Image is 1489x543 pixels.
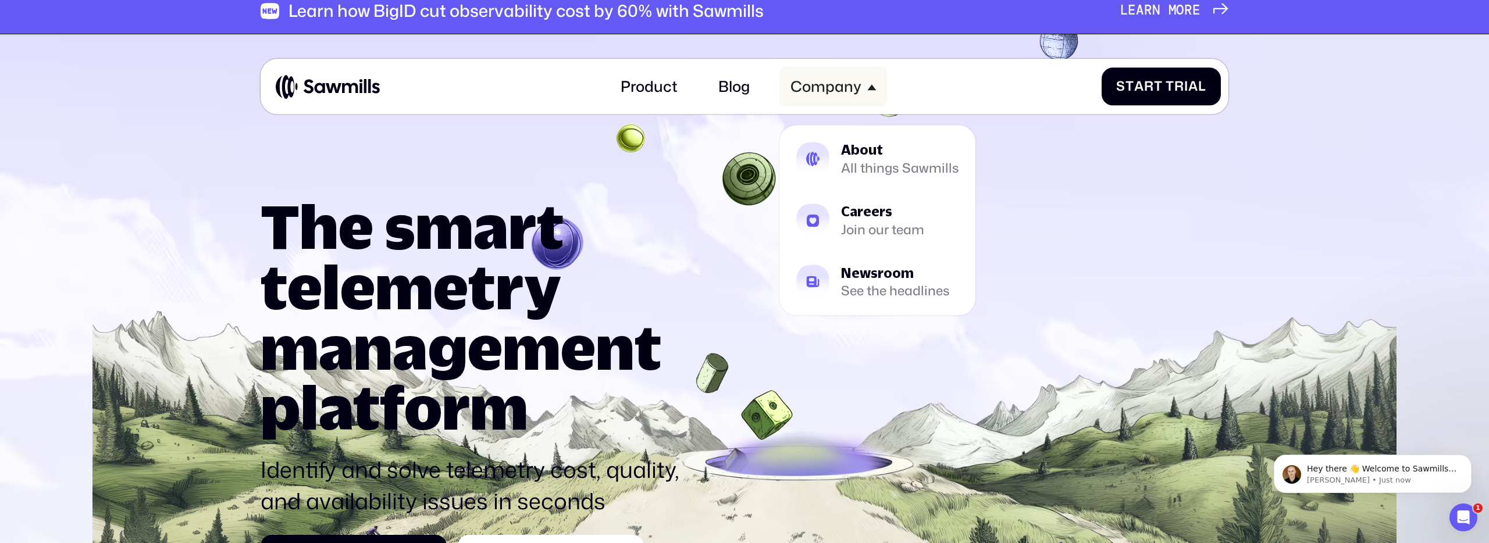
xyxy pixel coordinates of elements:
span: r [1184,3,1192,19]
span: t [1125,79,1134,95]
a: StartTrial [1102,67,1221,105]
h1: The smart telemetry management platform [261,196,692,437]
p: Identify and solve telemetry cost, quality, and availability issues in seconds [261,454,692,517]
div: Company [779,67,887,107]
span: i [1184,79,1188,95]
iframe: Intercom notifications message [1256,430,1489,512]
span: n [1152,3,1160,19]
span: e [1192,3,1201,19]
span: r [1174,79,1184,95]
a: CareersJoin our team [785,192,970,248]
a: AboutAll things Sawmills [785,131,970,187]
div: Join our team [841,224,924,235]
span: r [1144,79,1154,95]
span: a [1134,79,1144,95]
span: 1 [1473,503,1483,513]
a: NewsroomSee the headlines [785,253,970,309]
span: o [1176,3,1184,19]
span: t [1154,79,1163,95]
span: S [1116,79,1125,95]
a: Learnmore [1120,3,1228,19]
span: a [1188,79,1198,95]
span: T [1166,79,1174,95]
div: Careers [841,205,924,218]
span: a [1136,3,1144,19]
div: Learn how BigID cut observability cost by 60% with Sawmills [288,1,764,21]
div: Company [790,78,861,96]
div: See the headlines [841,285,950,297]
a: Product [609,67,688,107]
a: Blog [707,67,761,107]
iframe: Intercom live chat [1449,503,1477,531]
div: About [841,144,959,157]
span: L [1120,3,1128,19]
span: m [1169,3,1177,19]
span: l [1198,79,1206,95]
nav: Company [779,107,975,315]
div: Newsroom [841,266,950,280]
span: e [1128,3,1136,19]
span: r [1144,3,1152,19]
div: All things Sawmills [841,162,959,174]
